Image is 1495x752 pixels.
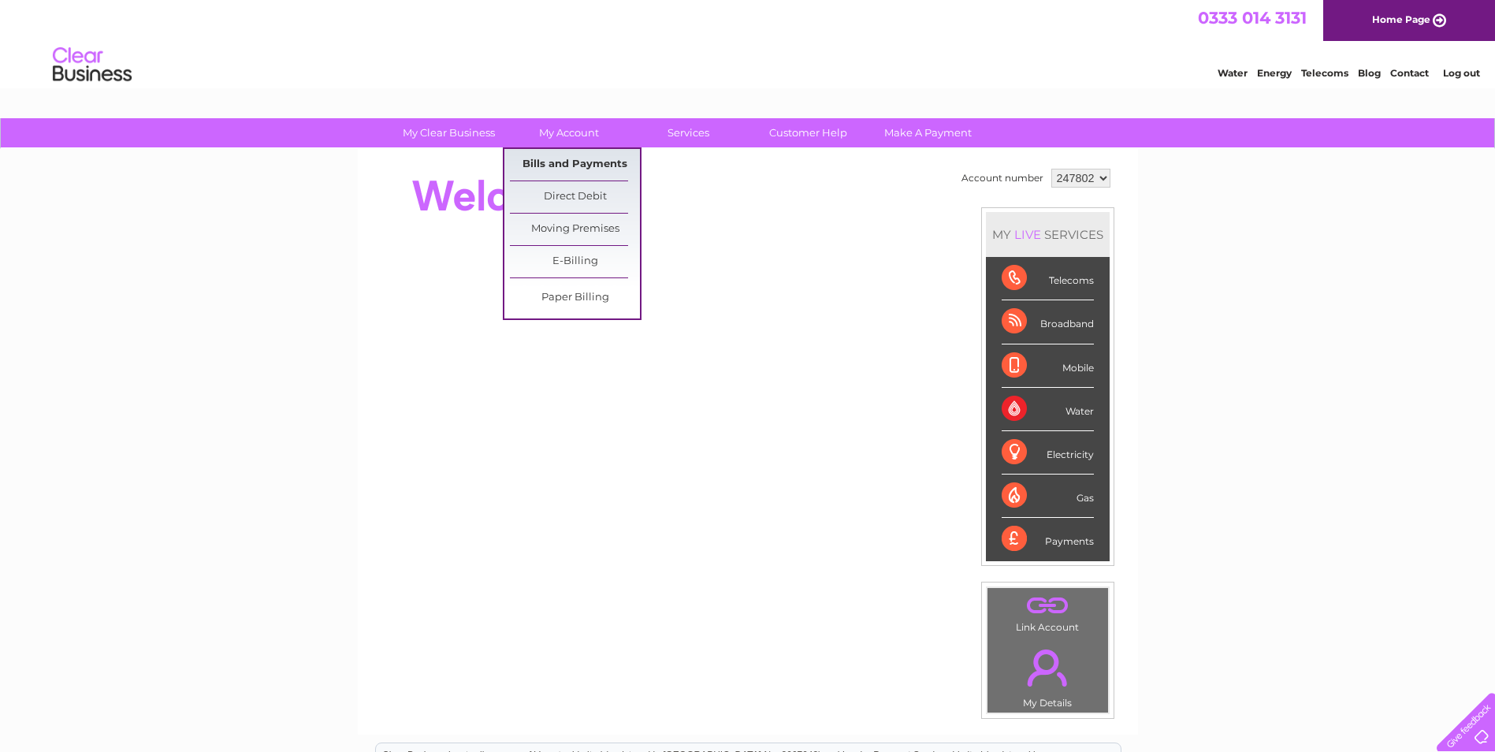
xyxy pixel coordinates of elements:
[1218,67,1248,79] a: Water
[623,118,753,147] a: Services
[1002,388,1094,431] div: Water
[52,41,132,89] img: logo.png
[1198,8,1307,28] a: 0333 014 3131
[863,118,993,147] a: Make A Payment
[986,212,1110,257] div: MY SERVICES
[1002,300,1094,344] div: Broadband
[1443,67,1480,79] a: Log out
[376,9,1121,76] div: Clear Business is a trading name of Verastar Limited (registered in [GEOGRAPHIC_DATA] No. 3667643...
[1390,67,1429,79] a: Contact
[991,640,1104,695] a: .
[1002,518,1094,560] div: Payments
[510,181,640,213] a: Direct Debit
[1002,475,1094,518] div: Gas
[958,165,1047,192] td: Account number
[743,118,873,147] a: Customer Help
[510,149,640,181] a: Bills and Payments
[991,592,1104,620] a: .
[510,282,640,314] a: Paper Billing
[504,118,634,147] a: My Account
[987,636,1109,713] td: My Details
[510,246,640,277] a: E-Billing
[1011,227,1044,242] div: LIVE
[1257,67,1292,79] a: Energy
[1002,431,1094,475] div: Electricity
[510,214,640,245] a: Moving Premises
[987,587,1109,637] td: Link Account
[384,118,514,147] a: My Clear Business
[1002,257,1094,300] div: Telecoms
[1002,344,1094,388] div: Mobile
[1301,67,1348,79] a: Telecoms
[1358,67,1381,79] a: Blog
